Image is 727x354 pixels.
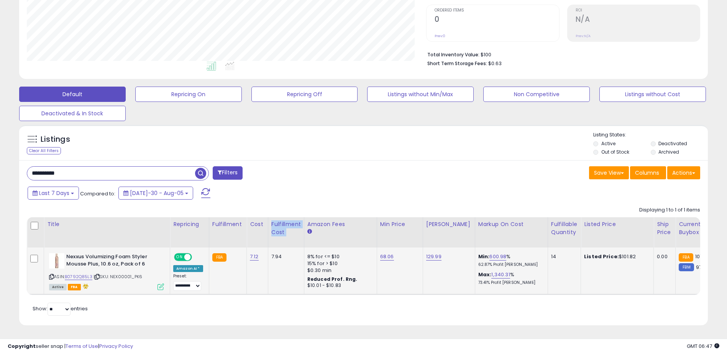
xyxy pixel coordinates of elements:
div: Markup on Cost [478,220,545,228]
span: [DATE]-30 - Aug-05 [130,189,184,197]
h5: Listings [41,134,70,145]
button: Listings without Cost [599,87,706,102]
button: Save View [589,166,629,179]
span: 97.97 [696,264,709,271]
p: Listing States: [593,131,708,139]
a: 7.12 [250,253,259,261]
li: $100 [427,49,694,59]
a: Terms of Use [66,343,98,350]
div: $101.82 [584,253,648,260]
small: FBA [212,253,226,262]
div: Clear All Filters [27,147,61,154]
span: | SKU: NEX00001_PK6 [94,274,142,280]
span: 101.82 [695,253,709,260]
b: Nexxus Volumizing Foam Styler Mousse Plus, 10.6 oz, Pack of 6 [66,253,159,269]
button: [DATE]-30 - Aug-05 [118,187,193,200]
button: Deactivated & In Stock [19,106,126,121]
div: Fulfillment Cost [271,220,301,236]
small: FBA [679,253,693,262]
b: Total Inventory Value: [427,51,479,58]
div: Title [47,220,167,228]
div: Amazon AI * [173,265,203,272]
div: 14 [551,253,575,260]
div: ASIN: [49,253,164,289]
p: 73.41% Profit [PERSON_NAME] [478,280,542,285]
div: Fulfillment [212,220,243,228]
span: Columns [635,169,659,177]
button: Columns [630,166,666,179]
a: 129.99 [426,253,441,261]
div: Displaying 1 to 1 of 1 items [639,206,700,214]
div: % [478,253,542,267]
div: 8% for <= $10 [307,253,371,260]
button: Actions [667,166,700,179]
div: 15% for > $10 [307,260,371,267]
div: Listed Price [584,220,650,228]
label: Active [601,140,615,147]
h2: N/A [576,15,700,25]
button: Default [19,87,126,102]
span: $0.63 [488,60,502,67]
span: Show: entries [33,305,88,312]
div: seller snap | | [8,343,133,350]
span: ON [175,254,184,261]
label: Out of Stock [601,149,629,155]
div: 7.94 [271,253,298,260]
b: Reduced Prof. Rng. [307,276,358,282]
div: Current Buybox Price [679,220,718,236]
span: Last 7 Days [39,189,69,197]
span: All listings currently available for purchase on Amazon [49,284,67,290]
i: hazardous material [81,284,89,289]
small: Prev: 0 [435,34,445,38]
label: Deactivated [658,140,687,147]
div: % [478,271,542,285]
div: Preset: [173,274,203,291]
b: Max: [478,271,492,278]
div: Min Price [380,220,420,228]
div: Cost [250,220,265,228]
a: 68.06 [380,253,394,261]
th: The percentage added to the cost of goods (COGS) that forms the calculator for Min & Max prices. [475,217,548,247]
span: Ordered Items [435,8,559,13]
div: $0.30 min [307,267,371,274]
a: 600.98 [489,253,506,261]
button: Last 7 Days [28,187,79,200]
div: Repricing [173,220,206,228]
div: Amazon Fees [307,220,374,228]
small: FBM [679,263,694,271]
small: Prev: N/A [576,34,591,38]
strong: Copyright [8,343,36,350]
button: Repricing Off [251,87,358,102]
span: FBA [68,284,81,290]
label: Archived [658,149,679,155]
div: 0.00 [657,253,670,260]
img: 31Tppv1PbPL._SL40_.jpg [49,253,64,269]
div: [PERSON_NAME] [426,220,472,228]
div: $10.01 - $10.83 [307,282,371,289]
button: Listings without Min/Max [367,87,474,102]
b: Listed Price: [584,253,619,260]
span: ROI [576,8,700,13]
a: 1,340.31 [491,271,510,279]
span: OFF [191,254,203,261]
button: Repricing On [135,87,242,102]
h2: 0 [435,15,559,25]
a: B0792Q85L3 [65,274,92,280]
small: Amazon Fees. [307,228,312,235]
div: Fulfillable Quantity [551,220,578,236]
button: Filters [213,166,243,180]
span: 2025-08-13 06:47 GMT [687,343,719,350]
b: Min: [478,253,490,260]
span: Compared to: [80,190,115,197]
p: 62.87% Profit [PERSON_NAME] [478,262,542,267]
button: Non Competitive [483,87,590,102]
b: Short Term Storage Fees: [427,60,487,67]
div: Ship Price [657,220,672,236]
a: Privacy Policy [99,343,133,350]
